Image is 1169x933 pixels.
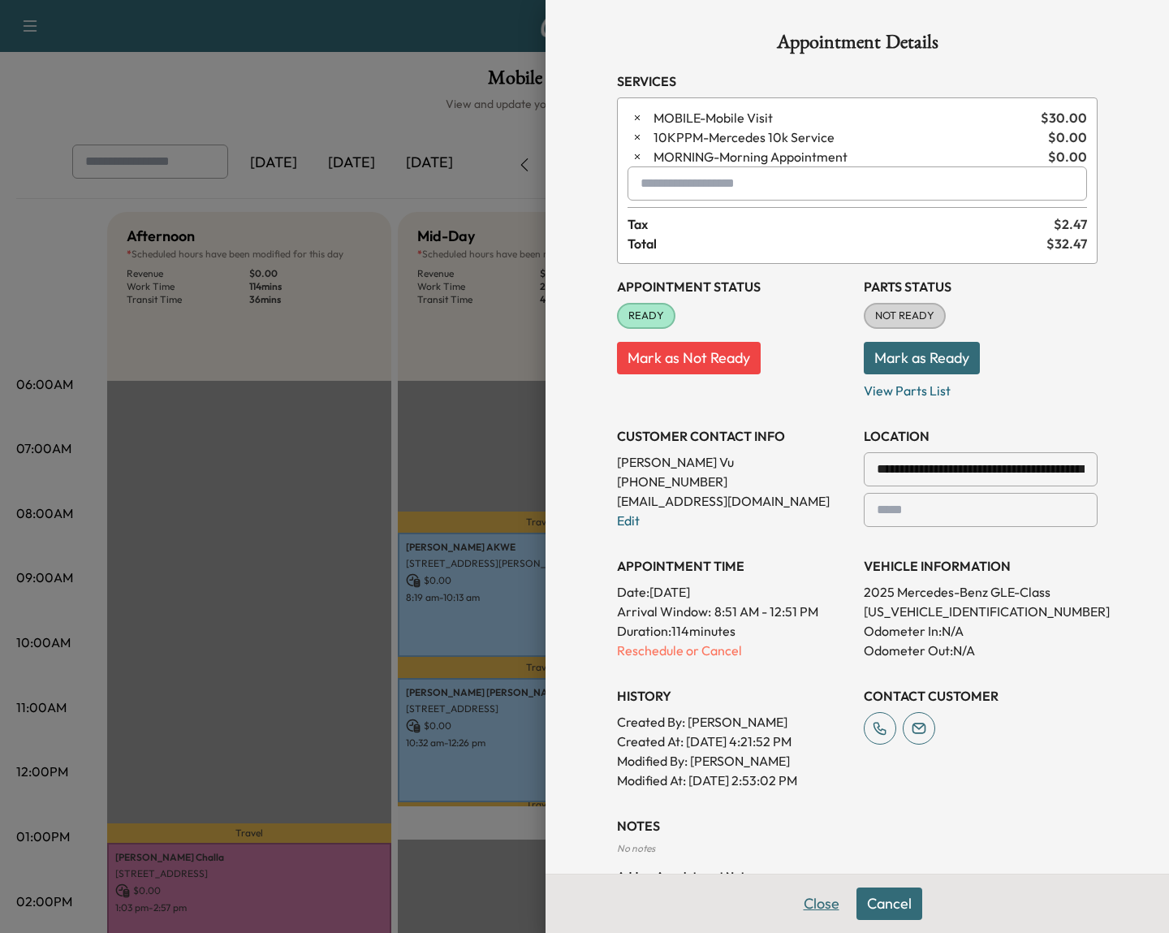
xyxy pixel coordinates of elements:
[617,452,851,472] p: [PERSON_NAME] Vu
[617,556,851,576] h3: APPOINTMENT TIME
[1048,127,1087,147] span: $ 0.00
[628,214,1054,234] span: Tax
[617,602,851,621] p: Arrival Window:
[864,641,1098,660] p: Odometer Out: N/A
[617,751,851,771] p: Modified By : [PERSON_NAME]
[864,556,1098,576] h3: VEHICLE INFORMATION
[856,888,922,920] button: Cancel
[864,374,1098,400] p: View Parts List
[654,127,1042,147] span: Mercedes 10k Service
[617,816,1098,836] h3: NOTES
[628,234,1046,253] span: Total
[617,771,851,790] p: Modified At : [DATE] 2:53:02 PM
[617,686,851,706] h3: History
[793,888,850,920] button: Close
[619,308,674,324] span: READY
[617,512,640,529] a: Edit
[617,621,851,641] p: Duration: 114 minutes
[1048,147,1087,166] span: $ 0.00
[864,602,1098,621] p: [US_VEHICLE_IDENTIFICATION_NUMBER]
[1041,108,1087,127] span: $ 30.00
[1054,214,1087,234] span: $ 2.47
[864,426,1098,446] h3: LOCATION
[864,582,1098,602] p: 2025 Mercedes-Benz GLE-Class
[864,342,980,374] button: Mark as Ready
[617,472,851,491] p: [PHONE_NUMBER]
[617,277,851,296] h3: Appointment Status
[617,582,851,602] p: Date: [DATE]
[617,641,851,660] p: Reschedule or Cancel
[617,32,1098,58] h1: Appointment Details
[865,308,944,324] span: NOT READY
[617,868,1098,884] h4: Add an Appointment Note
[864,277,1098,296] h3: Parts Status
[864,621,1098,641] p: Odometer In: N/A
[864,686,1098,706] h3: CONTACT CUSTOMER
[1046,234,1087,253] span: $ 32.47
[617,491,851,511] p: [EMAIL_ADDRESS][DOMAIN_NAME]
[617,426,851,446] h3: CUSTOMER CONTACT INFO
[617,842,1098,855] div: No notes
[714,602,818,621] span: 8:51 AM - 12:51 PM
[617,342,761,374] button: Mark as Not Ready
[617,712,851,732] p: Created By : [PERSON_NAME]
[617,71,1098,91] h3: Services
[654,147,1042,166] span: Morning Appointment
[617,732,851,751] p: Created At : [DATE] 4:21:52 PM
[654,108,1034,127] span: Mobile Visit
